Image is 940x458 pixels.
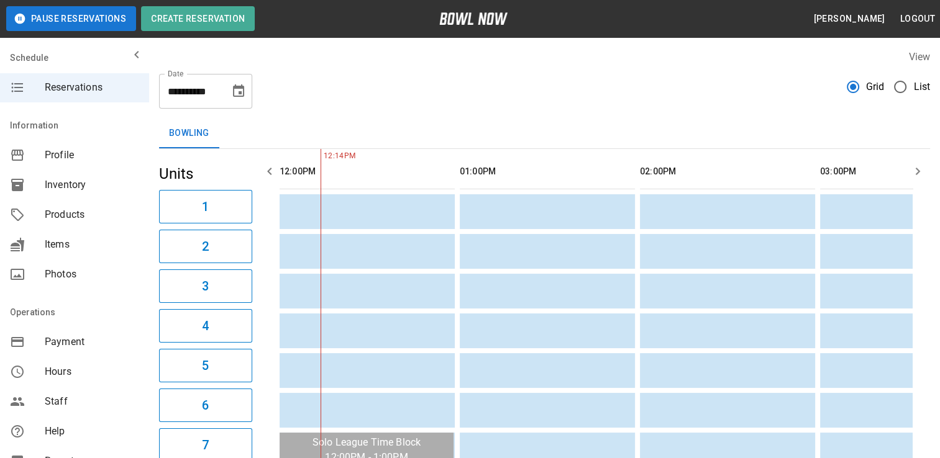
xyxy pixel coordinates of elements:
th: 01:00PM [460,154,635,189]
h6: 2 [202,236,209,256]
span: Staff [45,394,139,409]
h6: 4 [202,316,209,336]
span: Inventory [45,177,139,192]
button: [PERSON_NAME] [808,7,890,30]
span: Profile [45,148,139,163]
span: Hours [45,364,139,379]
label: View [908,51,930,63]
button: Logout [895,7,940,30]
button: 3 [159,269,252,303]
button: 5 [159,349,252,382]
th: 02:00PM [640,154,815,189]
button: 6 [159,388,252,422]
span: Photos [45,267,139,282]
span: Help [45,424,139,439]
h6: 1 [202,197,209,217]
span: 12:14PM [321,150,324,163]
button: Choose date, selected date is Sep 10, 2025 [226,79,251,104]
button: 4 [159,309,252,343]
span: Payment [45,335,139,349]
span: Items [45,237,139,252]
button: 1 [159,190,252,223]
button: Bowling [159,119,219,148]
span: Grid [866,79,885,94]
h6: 3 [202,276,209,296]
span: Products [45,207,139,222]
button: Create Reservation [141,6,255,31]
h6: 7 [202,435,209,455]
h6: 5 [202,356,209,375]
img: logo [439,12,508,25]
div: inventory tabs [159,119,930,148]
th: 12:00PM [280,154,455,189]
button: 2 [159,230,252,263]
h5: Units [159,164,252,184]
h6: 6 [202,395,209,415]
span: List [913,79,930,94]
button: Pause Reservations [6,6,136,31]
span: Reservations [45,80,139,95]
